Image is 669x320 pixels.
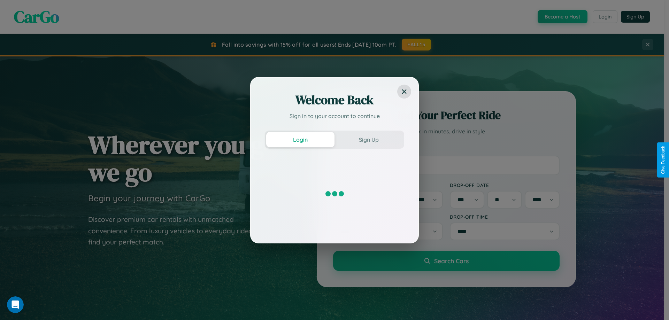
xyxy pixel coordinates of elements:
div: Give Feedback [661,146,666,174]
button: Login [266,132,334,147]
iframe: Intercom live chat [7,296,24,313]
h2: Welcome Back [265,92,404,108]
button: Sign Up [334,132,403,147]
p: Sign in to your account to continue [265,112,404,120]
